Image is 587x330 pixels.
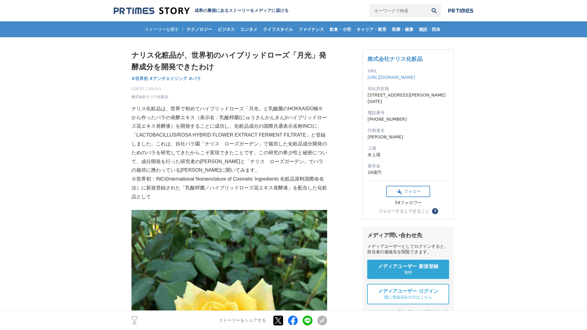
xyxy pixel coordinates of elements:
img: 成果の裏側にあるストーリーをメディアに届ける [114,7,190,15]
dd: 16億円 [367,169,449,176]
span: ビジネス [215,27,237,32]
a: メディアユーザー ログイン 既に登録済みの方はこちら [367,284,449,304]
button: 検索 [427,4,441,17]
span: テクノロジー [184,27,215,32]
dt: 上場 [367,145,449,152]
a: メディアユーザー 新規登録 無料 [367,260,449,279]
div: メディアユーザーとしてログインすると、担当者の連絡先を閲覧できます。 [367,244,449,255]
a: ライフスタイル [260,21,295,37]
span: #バラ [189,76,201,81]
span: ライフスタイル [260,27,295,32]
a: #バラ [189,75,201,82]
a: ファイナンス [296,21,327,37]
a: 株式会社ナリス化粧品 [131,94,168,100]
span: メディアユーザー 新規登録 [378,263,438,270]
a: 医療・健康 [389,21,416,37]
h2: 成果の裏側にあるストーリーをメディアに届ける [194,8,289,13]
a: #世界初 [131,75,148,82]
a: キャリア・教育 [354,21,389,37]
span: 施設・団体 [416,27,443,32]
span: #アンチエイジング [150,76,187,81]
p: ストーリーをシェアする [219,318,266,323]
div: フォローするとできること [378,209,430,213]
p: ※世界初：INCI(International Nomenclature of Cosmetic Ingredients 化粧品原料国際命名法）に新規登録された「乳酸桿菌／ハイブリッドローズ花エ... [131,175,327,201]
span: ファイナンス [296,27,327,32]
span: 飲食・小売 [327,27,353,32]
dd: [STREET_ADDRESS][PERSON_NAME][DATE] [367,92,449,105]
dt: 代表者名 [367,127,449,134]
dd: [PHONE_NUMBER] [367,116,449,123]
a: 飲食・小売 [327,21,353,37]
a: #アンチエイジング [150,75,187,82]
span: [DATE] 11時16分 [131,86,168,92]
button: フォロー [386,186,430,197]
a: テクノロジー [184,21,215,37]
dt: 本社所在地 [367,86,449,92]
dt: 電話番号 [367,110,449,116]
input: キーワードで検索 [370,4,427,17]
dd: 未上場 [367,152,449,158]
span: キャリア・教育 [354,27,389,32]
a: 施設・団体 [416,21,443,37]
span: #世界初 [131,76,148,81]
div: 54フォロワー [386,200,430,206]
button: ？ [432,208,438,214]
span: 医療・健康 [389,27,416,32]
a: 成果の裏側にあるストーリーをメディアに届ける 成果の裏側にあるストーリーをメディアに届ける [114,7,289,15]
span: メディアユーザー ログイン [378,288,438,295]
dt: 資本金 [367,163,449,169]
p: 25 [131,322,138,325]
a: 株式会社ナリス化粧品 [367,56,423,62]
h1: ナリス化粧品が、世界初のハイブリッドローズ「月光」発酵成分を開発できたわけ [131,50,327,73]
a: ビジネス [215,21,237,37]
dd: [PERSON_NAME] [367,134,449,140]
p: ナリス化粧品は、世界で初めてハイブリッドローズ「月光」と乳酸菌のHOKKAIDO株®から作ったバラの発酵エキス（表示名：乳酸桿菌(にゅうさんかんきん)/ハイブリッドローズ花エキス発酵液）を開発す... [131,105,327,175]
a: エンタメ [238,21,260,37]
span: 既に登録済みの方はこちら [384,295,432,300]
img: prtimes [448,8,473,13]
span: エンタメ [238,27,260,32]
span: 無料 [404,270,412,275]
div: メディア問い合わせ先 [367,232,449,239]
a: [URL][DOMAIN_NAME] [367,75,415,80]
dt: URL [367,68,449,74]
span: ？ [433,209,437,213]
